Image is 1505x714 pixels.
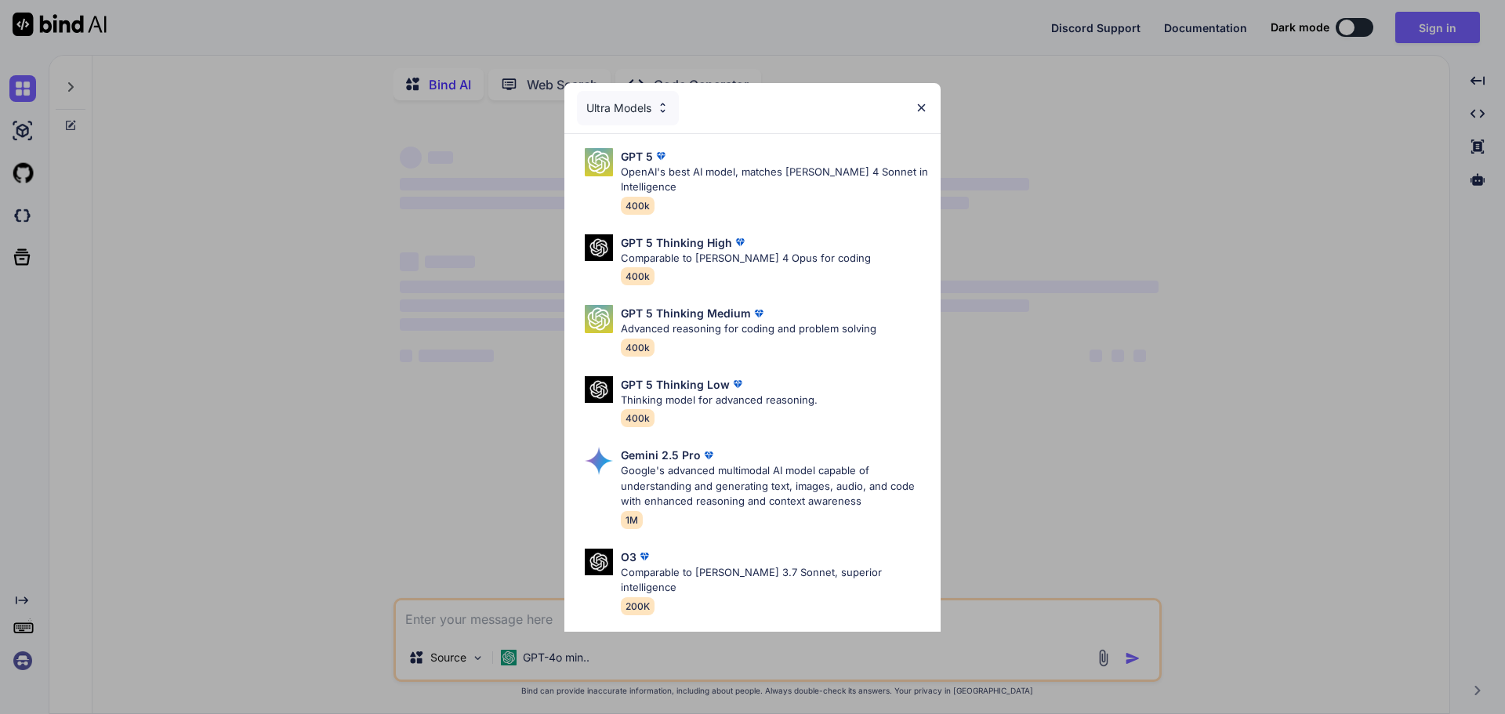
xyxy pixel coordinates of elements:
p: GPT 5 Thinking High [621,234,732,251]
span: 200K [621,597,655,615]
span: 400k [621,267,655,285]
span: 400k [621,339,655,357]
p: Thinking model for advanced reasoning. [621,393,818,408]
img: Pick Models [585,305,613,333]
p: Gemini 2.5 Pro [621,447,701,463]
span: 400k [621,409,655,427]
p: OpenAI's best AI model, matches [PERSON_NAME] 4 Sonnet in Intelligence [621,165,928,195]
img: Pick Models [656,101,669,114]
p: Advanced reasoning for coding and problem solving [621,321,876,337]
p: Comparable to [PERSON_NAME] 4 Opus for coding [621,251,871,266]
img: Pick Models [585,148,613,176]
p: GPT 5 Thinking Medium [621,305,751,321]
img: Pick Models [585,447,613,475]
img: premium [730,376,745,392]
img: close [915,101,928,114]
p: Comparable to [PERSON_NAME] 3.7 Sonnet, superior intelligence [621,565,928,596]
p: Google's advanced multimodal AI model capable of understanding and generating text, images, audio... [621,463,928,509]
span: 1M [621,511,643,529]
img: Pick Models [585,549,613,576]
img: premium [751,306,767,321]
img: premium [701,448,716,463]
span: 400k [621,197,655,215]
p: GPT 5 Thinking Low [621,376,730,393]
p: O3 [621,549,636,565]
p: GPT 5 [621,148,653,165]
img: Pick Models [585,234,613,262]
div: Ultra Models [577,91,679,125]
img: Pick Models [585,376,613,404]
img: premium [636,549,652,564]
img: premium [732,234,748,250]
img: premium [653,148,669,164]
